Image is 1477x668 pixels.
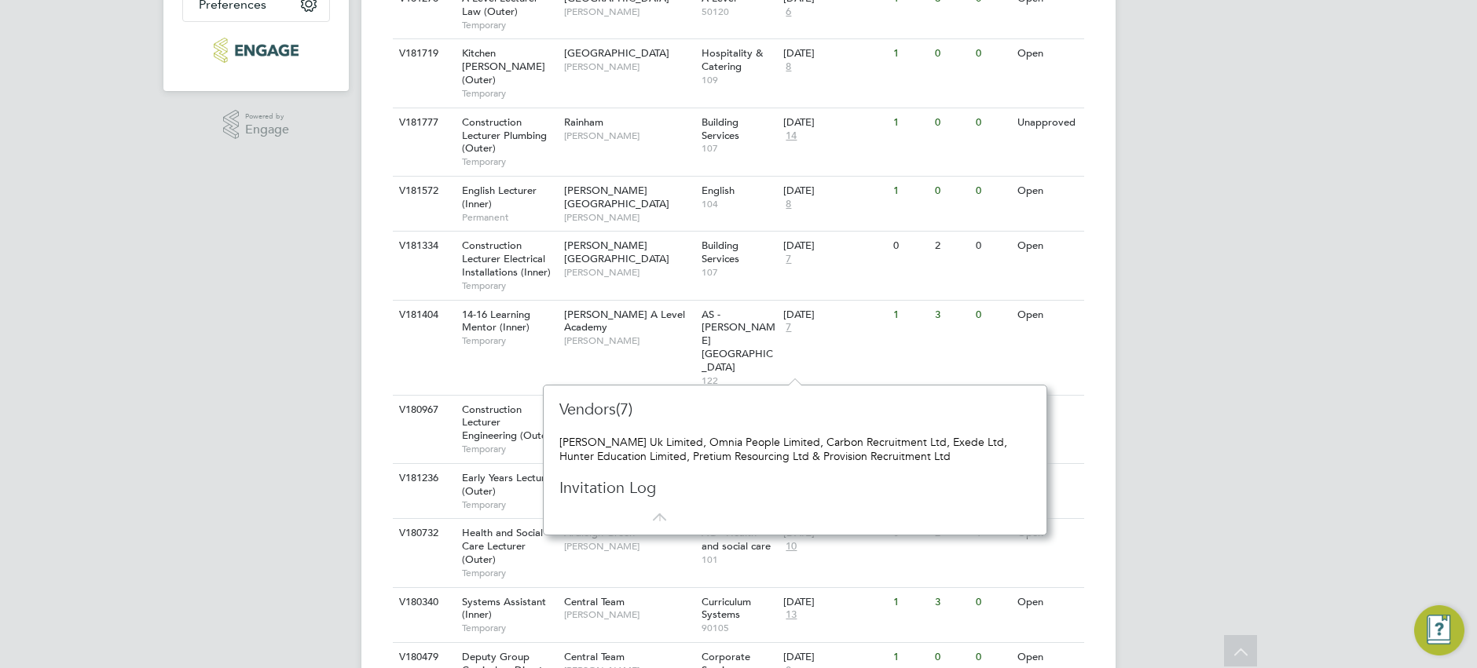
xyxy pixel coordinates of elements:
[559,477,834,498] h3: Invitation Log
[783,540,799,553] span: 10
[931,39,972,68] div: 0
[783,5,793,19] span: 6
[702,74,776,86] span: 109
[395,396,450,425] div: V180967
[245,123,289,137] span: Engage
[462,595,546,622] span: Systems Assistant (Inner)
[931,588,972,617] div: 3
[462,239,551,279] span: Construction Lecturer Electrical Installations (Inner)
[783,116,885,130] div: [DATE]
[1013,301,1082,330] div: Open
[462,526,543,566] span: Health and Social Care Lecturer (Outer)
[395,177,450,206] div: V181572
[783,253,793,266] span: 7
[182,38,330,63] a: Go to home page
[1013,464,1082,493] div: Open
[462,403,554,443] span: Construction Lecturer Engineering (Outer)
[889,301,930,330] div: 1
[462,471,555,498] span: Early Years Lecturer (Outer)
[1013,519,1082,548] div: Open
[1013,232,1082,261] div: Open
[395,39,450,68] div: V181719
[564,211,694,224] span: [PERSON_NAME]
[559,435,1031,463] div: [PERSON_NAME] Uk Limited, Omnia People Limited, Carbon Recruitment Ltd, Exede Ltd, Hunter Educati...
[702,374,776,387] span: 122
[462,46,545,86] span: Kitchen [PERSON_NAME] (Outer)
[462,19,556,31] span: Temporary
[702,622,776,634] span: 90105
[462,443,556,455] span: Temporary
[972,177,1013,206] div: 0
[931,301,972,330] div: 3
[462,498,556,511] span: Temporary
[702,46,763,73] span: Hospitality & Catering
[564,60,694,73] span: [PERSON_NAME]
[564,650,625,663] span: Central Team
[783,184,885,198] div: [DATE]
[889,588,930,617] div: 1
[462,184,537,210] span: English Lecturer (Inner)
[462,567,556,579] span: Temporary
[889,232,930,261] div: 0
[564,308,685,334] span: [PERSON_NAME] A Level Academy
[462,115,547,155] span: Construction Lecturer Plumbing (Outer)
[783,130,799,143] span: 14
[1013,108,1082,137] div: Unapproved
[245,110,289,123] span: Powered by
[564,239,669,265] span: [PERSON_NAME][GEOGRAPHIC_DATA]
[783,198,793,211] span: 8
[564,540,694,553] span: [PERSON_NAME]
[783,321,793,334] span: 7
[564,266,694,279] span: [PERSON_NAME]
[564,595,625,608] span: Central Team
[783,608,799,622] span: 13
[1414,605,1464,655] button: Engage Resource Center
[931,232,972,261] div: 2
[223,110,290,140] a: Powered byEngage
[559,399,834,419] h3: Vendors(7)
[395,519,450,548] div: V180732
[702,526,771,553] span: AG - Health and social care
[214,38,298,63] img: carbonrecruitment-logo-retina.png
[462,308,530,334] span: 14-16 Learning Mentor (Inner)
[462,155,556,168] span: Temporary
[1013,39,1082,68] div: Open
[462,279,556,292] span: Temporary
[702,239,739,265] span: Building Services
[783,596,885,609] div: [DATE]
[462,622,556,634] span: Temporary
[972,108,1013,137] div: 0
[702,198,776,210] span: 104
[702,142,776,155] span: 107
[972,39,1013,68] div: 0
[395,301,450,330] div: V181404
[931,177,972,206] div: 0
[972,301,1013,330] div: 0
[462,87,556,100] span: Temporary
[702,553,776,566] span: 101
[889,177,930,206] div: 1
[564,46,669,60] span: [GEOGRAPHIC_DATA]
[889,108,930,137] div: 1
[702,5,776,18] span: 50120
[395,588,450,617] div: V180340
[395,464,450,493] div: V181236
[783,308,885,322] div: [DATE]
[564,608,694,621] span: [PERSON_NAME]
[395,232,450,261] div: V181334
[564,115,603,129] span: Rainham
[1013,396,1082,425] div: Open
[972,232,1013,261] div: 0
[972,588,1013,617] div: 0
[564,5,694,18] span: [PERSON_NAME]
[702,266,776,279] span: 107
[395,108,450,137] div: V181777
[702,184,735,197] span: English
[889,39,930,68] div: 1
[1013,588,1082,617] div: Open
[462,334,556,347] span: Temporary
[564,334,694,347] span: [PERSON_NAME]
[702,308,775,374] span: AS - [PERSON_NAME][GEOGRAPHIC_DATA]
[783,60,793,74] span: 8
[564,184,669,210] span: [PERSON_NAME][GEOGRAPHIC_DATA]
